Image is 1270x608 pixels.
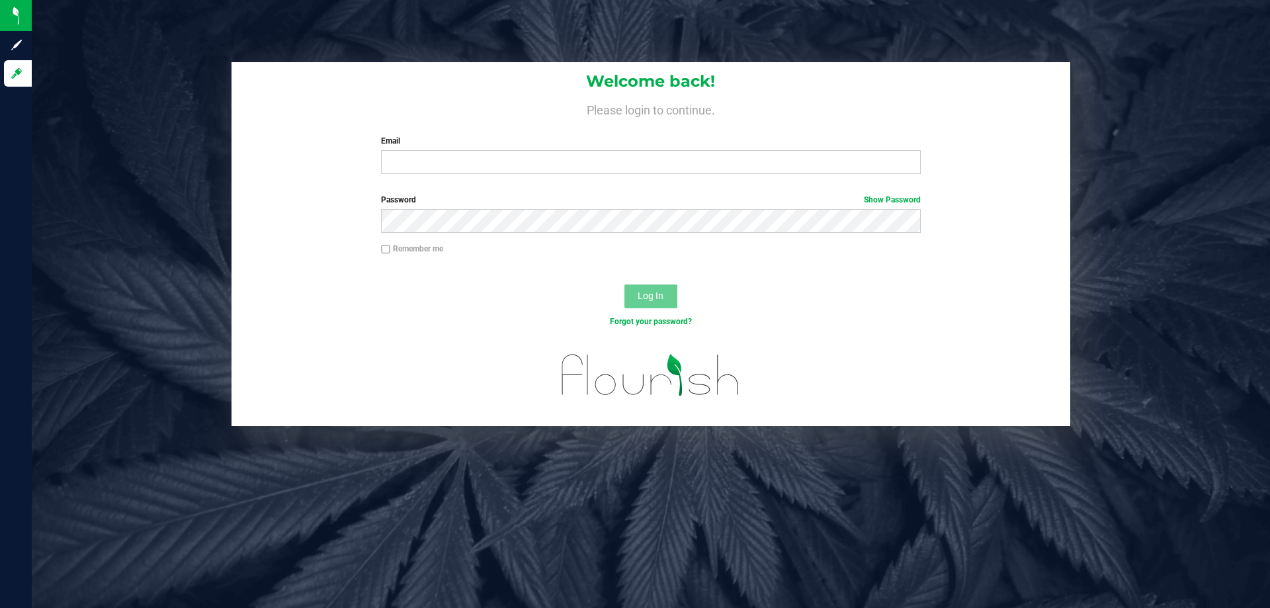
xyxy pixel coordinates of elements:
[381,243,443,255] label: Remember me
[232,73,1070,90] h1: Welcome back!
[10,38,23,52] inline-svg: Sign up
[624,284,677,308] button: Log In
[381,245,390,254] input: Remember me
[232,101,1070,116] h4: Please login to continue.
[10,67,23,80] inline-svg: Log in
[864,195,921,204] a: Show Password
[546,341,755,409] img: flourish_logo.svg
[638,290,663,301] span: Log In
[610,317,692,326] a: Forgot your password?
[381,195,416,204] span: Password
[381,135,920,147] label: Email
